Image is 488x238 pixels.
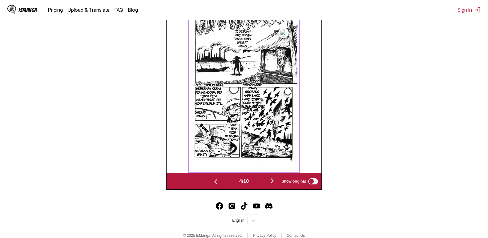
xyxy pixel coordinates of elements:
a: Facebook [216,202,223,210]
img: IsManga Logo [7,5,16,14]
img: IsManga Instagram [228,202,236,210]
div: IsManga [18,7,37,13]
img: Previous page [212,178,220,185]
p: KENAPA SAYA TIDAK BISA MENGING- ATNYA!! [224,118,242,143]
a: Contact Us [287,233,305,238]
a: Discord [265,202,272,210]
a: TikTok [240,202,248,210]
span: Show original [282,179,306,184]
a: IsManga LogoIsManga [7,5,48,15]
a: FAQ [115,7,123,13]
input: Show original [308,178,318,184]
span: © 2025 IsManga. All rights reserved. [183,233,243,238]
a: Pricing [48,7,63,13]
img: IsManga Facebook [216,202,223,210]
img: Sign out [474,7,481,13]
a: Instagram [228,202,236,210]
span: 4 / 10 [239,179,249,184]
p: Tapi tidak peduli seberapa keras dia mencoba, dia tidak bisa mengingat isi mimpi buruk itu. [192,82,225,106]
img: Next page [268,177,276,184]
p: Di bawah panas musim panas, seorang anak laki-laki disiksa oleh mimpi buruk setiap malam. [240,77,265,113]
p: Di sebuah hari musim panas yang sangat panas.. [231,28,254,49]
a: Privacy Policy [253,233,276,238]
a: Youtube [253,202,260,210]
a: Blog [128,7,138,13]
img: IsManga Discord [265,202,272,210]
img: IsManga YouTube [253,202,260,210]
p: KEPALAKU SAKIT! [192,147,212,157]
p: SANGAT PANAS [193,109,207,119]
a: Upload & Translate [68,7,110,13]
button: Sign In [458,7,481,13]
input: Select language [232,218,233,223]
img: IsManga TikTok [240,202,248,210]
